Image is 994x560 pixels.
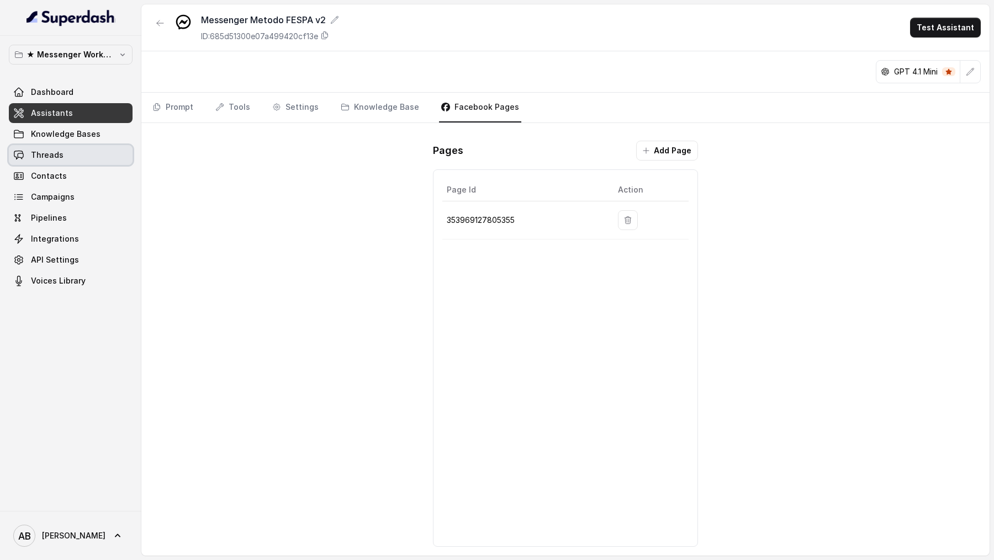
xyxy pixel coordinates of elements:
[9,271,133,291] a: Voices Library
[150,93,195,122] a: Prompt
[27,48,115,61] p: ★ Messenger Workspace
[9,145,133,165] a: Threads
[9,166,133,186] a: Contacts
[894,66,938,77] p: GPT 4.1 Mini
[439,93,521,122] a: Facebook Pages
[9,520,133,551] a: [PERSON_NAME]
[447,214,600,227] p: 353969127805355
[881,67,890,76] svg: openai logo
[27,9,115,26] img: light.svg
[9,187,133,207] a: Campaigns
[201,31,318,42] p: ID: 685d51300e07a499420cf13e
[9,229,133,249] a: Integrations
[636,141,698,161] button: Add Page
[9,103,133,123] a: Assistants
[442,179,609,201] th: Page Id
[609,179,689,201] th: Action
[9,250,133,270] a: API Settings
[270,93,321,122] a: Settings
[201,13,339,26] div: Messenger Metodo FESPA v2
[9,124,133,144] a: Knowledge Bases
[433,142,463,159] h1: Pages
[213,93,252,122] a: Tools
[9,82,133,102] a: Dashboard
[339,93,421,122] a: Knowledge Base
[9,45,133,65] button: ★ Messenger Workspace
[9,208,133,228] a: Pipelines
[150,93,981,122] nav: Tabs
[910,18,981,38] button: Test Assistant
